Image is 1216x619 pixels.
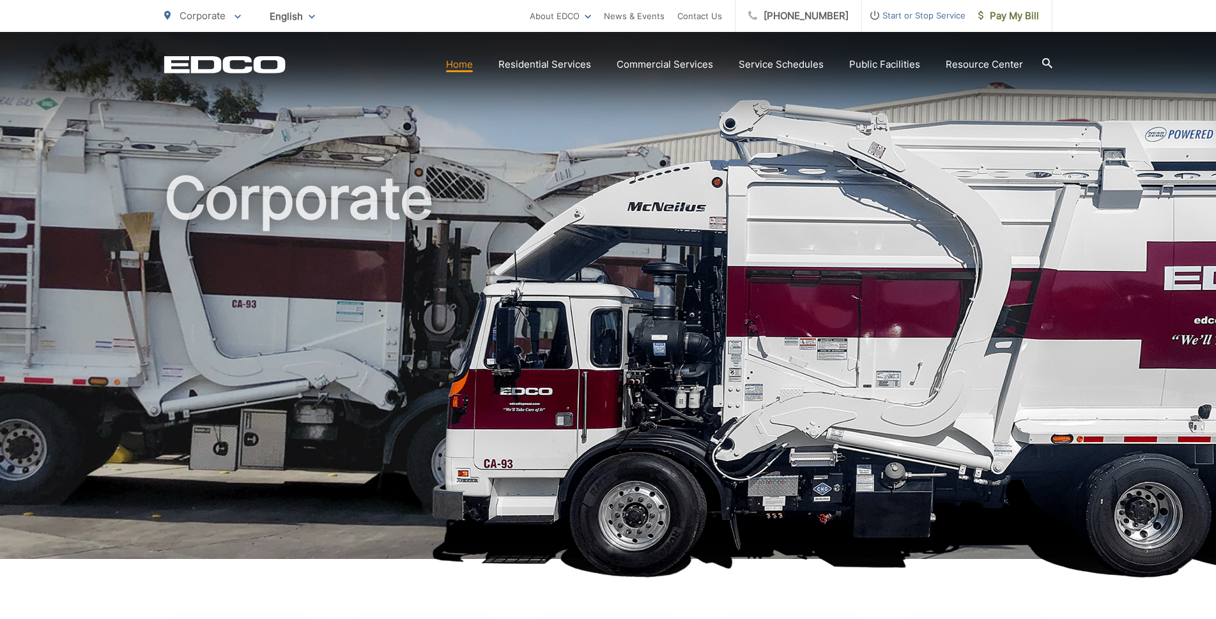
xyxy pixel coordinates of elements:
[260,5,325,27] span: English
[164,56,286,73] a: EDCD logo. Return to the homepage.
[604,8,665,24] a: News & Events
[677,8,722,24] a: Contact Us
[180,10,226,22] span: Corporate
[530,8,591,24] a: About EDCO
[164,166,1052,570] h1: Corporate
[498,57,591,72] a: Residential Services
[446,57,473,72] a: Home
[849,57,920,72] a: Public Facilities
[617,57,713,72] a: Commercial Services
[946,57,1023,72] a: Resource Center
[978,8,1039,24] span: Pay My Bill
[739,57,824,72] a: Service Schedules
